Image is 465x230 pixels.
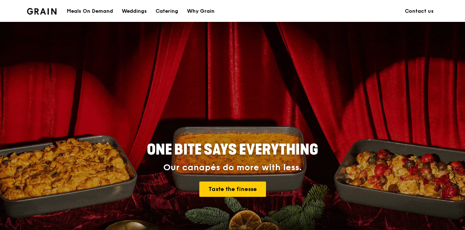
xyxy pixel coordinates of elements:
span: ONE BITE SAYS EVERYTHING [147,141,318,159]
a: Why Grain [183,0,219,22]
div: Our canapés do more with less. [101,163,364,173]
div: Meals On Demand [67,0,113,22]
a: Catering [151,0,183,22]
div: Why Grain [187,0,215,22]
a: Taste the finesse [199,182,266,197]
div: Weddings [122,0,147,22]
a: Weddings [117,0,151,22]
div: Catering [156,0,178,22]
img: Grain [27,8,56,15]
a: Contact us [400,0,438,22]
